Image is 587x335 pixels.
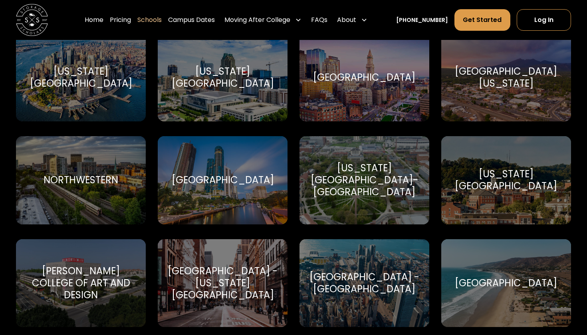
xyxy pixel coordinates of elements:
div: About [337,15,356,25]
a: home [16,4,48,36]
a: Go to selected school [441,136,571,224]
a: Go to selected school [158,239,288,327]
div: [GEOGRAPHIC_DATA] - [US_STATE][GEOGRAPHIC_DATA] [167,265,278,301]
div: [GEOGRAPHIC_DATA] [172,174,274,186]
div: Moving After College [224,15,290,25]
a: Go to selected school [441,239,571,327]
div: [GEOGRAPHIC_DATA] [313,71,415,83]
a: Go to selected school [299,136,429,224]
a: Go to selected school [16,239,146,327]
a: Go to selected school [299,33,429,121]
div: [GEOGRAPHIC_DATA] [455,277,557,289]
a: [PHONE_NUMBER] [396,16,448,24]
a: Go to selected school [16,136,146,224]
a: Go to selected school [299,239,429,327]
div: [US_STATE][GEOGRAPHIC_DATA] [167,65,278,89]
div: [US_STATE][GEOGRAPHIC_DATA]-[GEOGRAPHIC_DATA] [309,162,420,198]
img: Storage Scholars main logo [16,4,48,36]
div: Northwestern [44,174,118,186]
a: Schools [137,9,162,31]
div: [GEOGRAPHIC_DATA] - [GEOGRAPHIC_DATA] [309,271,420,295]
a: Campus Dates [168,9,215,31]
a: Get Started [454,9,510,31]
div: About [334,9,371,31]
a: Go to selected school [158,136,288,224]
a: Go to selected school [441,33,571,121]
div: [PERSON_NAME] College of Art and Design [26,265,136,301]
a: Log In [517,9,571,31]
a: Go to selected school [158,33,288,121]
a: Go to selected school [16,33,146,121]
div: [US_STATE][GEOGRAPHIC_DATA] [451,168,561,192]
div: [US_STATE][GEOGRAPHIC_DATA] [26,65,136,89]
a: Pricing [110,9,131,31]
div: [GEOGRAPHIC_DATA][US_STATE] [451,65,561,89]
a: Home [85,9,103,31]
div: Moving After College [221,9,305,31]
a: FAQs [311,9,327,31]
